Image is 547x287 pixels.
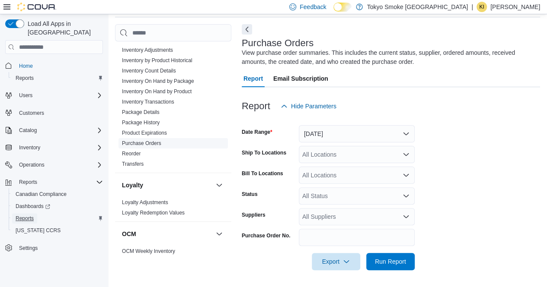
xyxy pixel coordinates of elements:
[122,209,185,216] span: Loyalty Redemption Values
[16,60,103,71] span: Home
[115,45,231,173] div: Inventory
[122,230,136,238] h3: OCM
[122,67,176,74] span: Inventory Count Details
[9,72,106,84] button: Reports
[16,160,103,170] span: Operations
[16,90,103,101] span: Users
[122,150,141,157] span: Reorder
[16,215,34,222] span: Reports
[122,230,212,238] button: OCM
[242,24,252,35] button: Next
[333,3,352,12] input: Dark Mode
[214,180,224,190] button: Loyalty
[122,99,174,105] a: Inventory Transactions
[16,90,36,101] button: Users
[19,245,38,252] span: Settings
[115,246,231,260] div: OCM
[122,78,194,85] span: Inventory On Hand by Package
[122,151,141,157] a: Reorder
[300,3,326,11] span: Feedback
[214,229,224,239] button: OCM
[9,200,106,212] a: Dashboards
[12,225,64,236] a: [US_STATE] CCRS
[19,110,44,117] span: Customers
[122,181,212,189] button: Loyalty
[242,232,291,239] label: Purchase Order No.
[122,119,160,126] span: Package History
[16,142,44,153] button: Inventory
[366,253,415,270] button: Run Report
[312,253,360,270] button: Export
[122,140,161,147] span: Purchase Orders
[12,201,54,211] a: Dashboards
[122,78,194,84] a: Inventory On Hand by Package
[273,70,328,87] span: Email Subscription
[122,199,168,205] a: Loyalty Adjustments
[12,73,37,83] a: Reports
[242,191,258,198] label: Status
[24,19,103,37] span: Load All Apps in [GEOGRAPHIC_DATA]
[16,61,36,71] a: Home
[16,107,103,118] span: Customers
[9,212,106,224] button: Reports
[242,170,283,177] label: Bill To Locations
[12,189,70,199] a: Canadian Compliance
[2,176,106,188] button: Reports
[16,75,34,82] span: Reports
[242,211,266,218] label: Suppliers
[122,140,161,146] a: Purchase Orders
[16,203,50,210] span: Dashboards
[299,125,415,142] button: [DATE]
[2,107,106,119] button: Customers
[2,124,106,136] button: Catalog
[19,179,37,186] span: Reports
[471,2,473,12] p: |
[122,88,192,95] span: Inventory On Hand by Product
[12,213,37,224] a: Reports
[367,2,468,12] p: Tokyo Smoke [GEOGRAPHIC_DATA]
[16,108,48,118] a: Customers
[9,224,106,237] button: [US_STATE] CCRS
[242,38,313,48] h3: Purchase Orders
[242,101,270,111] h3: Report
[2,89,106,101] button: Users
[403,192,409,199] button: Open list of options
[122,130,167,136] a: Product Expirations
[12,189,103,199] span: Canadian Compliance
[122,210,185,216] a: Loyalty Redemption Values
[490,2,540,12] p: [PERSON_NAME]
[242,129,272,136] label: Date Range
[9,188,106,200] button: Canadian Compliance
[115,197,231,221] div: Loyalty
[122,161,144,167] span: Transfers
[122,57,192,63] a: Inventory by Product Historical
[122,181,143,189] h3: Loyalty
[2,159,106,171] button: Operations
[12,225,103,236] span: Washington CCRS
[17,3,56,11] img: Cova
[122,47,173,53] a: Inventory Adjustments
[122,248,175,255] span: OCM Weekly Inventory
[12,73,103,83] span: Reports
[5,56,103,277] nav: Complex example
[122,47,173,54] span: Inventory Adjustments
[122,161,144,167] a: Transfers
[243,70,263,87] span: Report
[19,63,33,69] span: Home
[291,102,336,110] span: Hide Parameters
[122,129,167,136] span: Product Expirations
[122,88,192,95] a: Inventory On Hand by Product
[403,151,409,158] button: Open list of options
[242,149,286,156] label: Ship To Locations
[2,142,106,154] button: Inventory
[19,92,32,99] span: Users
[122,248,175,254] a: OCM Weekly Inventory
[16,177,103,187] span: Reports
[19,161,45,168] span: Operations
[122,199,168,206] span: Loyalty Adjustments
[2,242,106,254] button: Settings
[317,253,355,270] span: Export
